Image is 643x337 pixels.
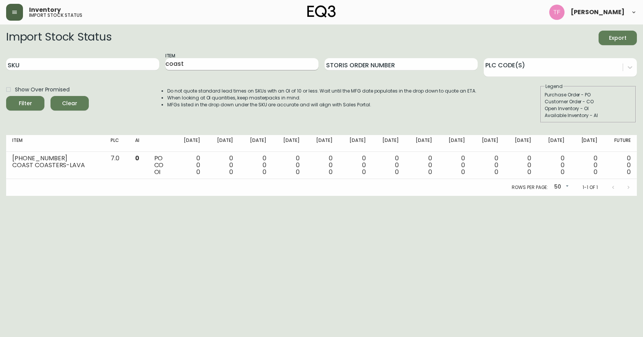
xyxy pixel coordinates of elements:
button: Clear [51,96,89,111]
span: [PERSON_NAME] [571,9,625,15]
li: Do not quote standard lead times on SKUs with an OI of 10 or less. Wait until the MFG date popula... [167,88,477,94]
span: 0 [627,168,631,176]
th: [DATE] [438,135,472,152]
span: OI [154,168,161,176]
div: 0 0 [511,155,532,176]
p: Rows per page: [512,184,548,191]
button: Export [599,31,637,45]
div: Filter [19,99,32,108]
th: [DATE] [339,135,372,152]
div: 0 0 [411,155,432,176]
div: 0 0 [477,155,498,176]
span: 0 [395,168,399,176]
button: Filter [6,96,44,111]
div: 0 0 [312,155,333,176]
th: [DATE] [173,135,206,152]
span: 0 [594,168,597,176]
span: 0 [494,168,498,176]
th: Future [604,135,637,152]
div: 0 0 [577,155,598,176]
span: 0 [329,168,333,176]
div: Purchase Order - PO [545,91,632,98]
span: 0 [362,168,366,176]
span: 0 [527,168,531,176]
div: 0 0 [610,155,631,176]
h5: import stock status [29,13,82,18]
div: COAST COASTERS-LAVA [12,162,98,169]
th: Item [6,135,104,152]
span: 0 [461,168,465,176]
div: Open Inventory - OI [545,105,632,112]
div: Available Inventory - AI [545,112,632,119]
li: MFGs listed in the drop down under the SKU are accurate and will align with Sales Portal. [167,101,477,108]
th: [DATE] [471,135,504,152]
th: [DATE] [504,135,538,152]
span: Clear [57,99,83,108]
th: AI [129,135,148,152]
th: [DATE] [239,135,273,152]
span: Export [605,33,631,43]
div: PO CO [154,155,167,176]
td: 7.0 [104,152,129,179]
div: 0 0 [378,155,399,176]
span: Show Over Promised [15,86,70,94]
span: 0 [135,154,139,163]
th: [DATE] [372,135,405,152]
th: [DATE] [537,135,571,152]
span: 0 [263,168,266,176]
th: [DATE] [206,135,240,152]
span: 0 [428,168,432,176]
span: 0 [561,168,565,176]
div: 0 0 [345,155,366,176]
span: 0 [229,168,233,176]
th: [DATE] [306,135,339,152]
th: [DATE] [405,135,438,152]
div: 0 0 [245,155,266,176]
legend: Legend [545,83,563,90]
span: 0 [196,168,200,176]
div: Customer Order - CO [545,98,632,105]
div: 0 0 [543,155,565,176]
th: PLC [104,135,129,152]
div: 0 0 [212,155,233,176]
div: 0 0 [279,155,300,176]
span: Inventory [29,7,61,13]
div: 0 0 [179,155,200,176]
th: [DATE] [571,135,604,152]
span: 0 [296,168,300,176]
th: [DATE] [273,135,306,152]
img: logo [307,5,336,18]
p: 1-1 of 1 [583,184,598,191]
div: 50 [551,181,570,194]
h2: Import Stock Status [6,31,111,45]
div: 0 0 [444,155,465,176]
li: When looking at OI quantities, keep masterpacks in mind. [167,94,477,101]
img: 509424b058aae2bad57fee408324c33f [549,5,565,20]
div: [PHONE_NUMBER] [12,155,98,162]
